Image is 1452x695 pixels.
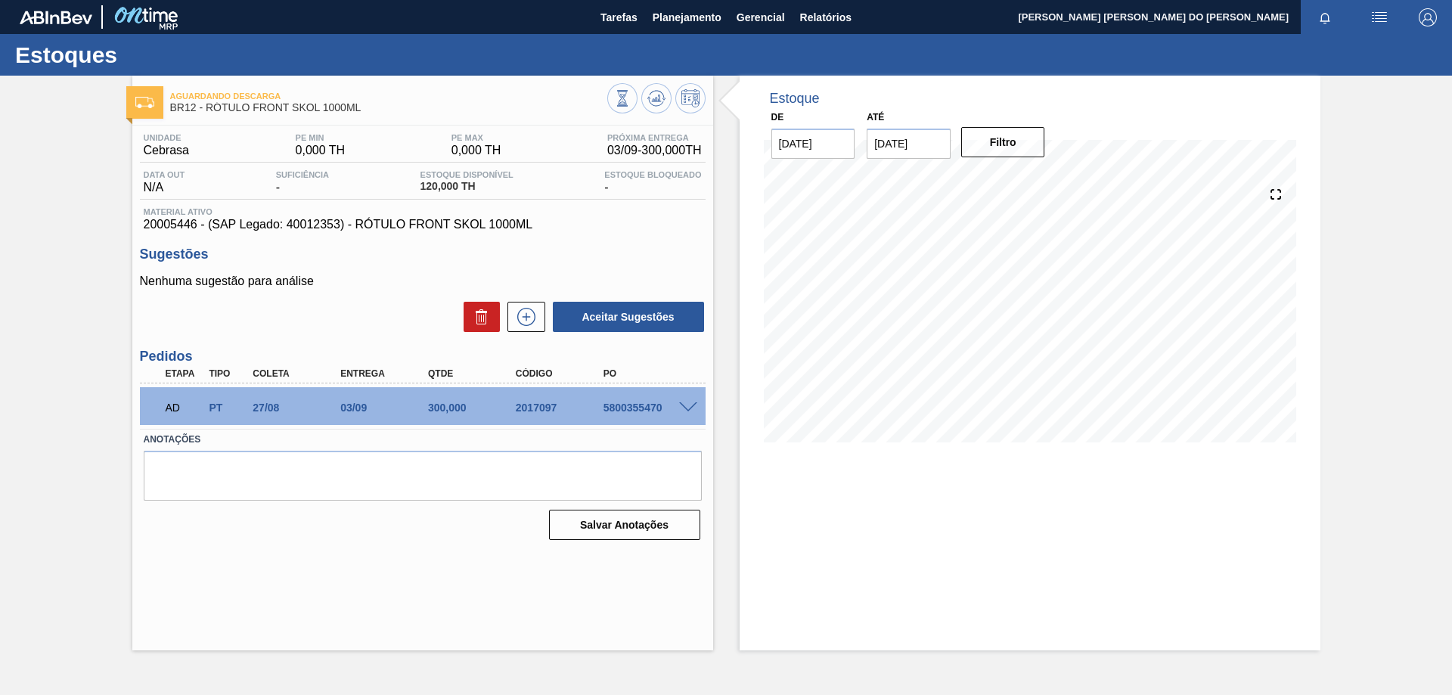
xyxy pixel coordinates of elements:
[140,247,706,262] h3: Sugestões
[144,170,185,179] span: Data out
[737,8,785,26] span: Gerencial
[296,144,346,157] span: 0,000 TH
[600,368,698,379] div: PO
[144,144,189,157] span: Cebrasa
[867,129,951,159] input: dd/mm/yyyy
[144,133,189,142] span: Unidade
[1301,7,1349,28] button: Notificações
[771,112,784,123] label: De
[800,8,852,26] span: Relatórios
[600,8,638,26] span: Tarefas
[420,170,513,179] span: Estoque Disponível
[545,300,706,334] div: Aceitar Sugestões
[653,8,721,26] span: Planejamento
[249,368,347,379] div: Coleta
[604,170,701,179] span: Estoque Bloqueado
[451,133,501,142] span: PE MAX
[424,402,523,414] div: 300,000
[675,83,706,113] button: Programar Estoque
[170,92,607,101] span: Aguardando Descarga
[166,402,203,414] p: AD
[451,144,501,157] span: 0,000 TH
[272,170,333,194] div: -
[337,368,435,379] div: Entrega
[500,302,545,332] div: Nova sugestão
[15,46,284,64] h1: Estoques
[512,402,610,414] div: 2017097
[140,349,706,365] h3: Pedidos
[961,127,1045,157] button: Filtro
[770,91,820,107] div: Estoque
[249,402,347,414] div: 27/08/2025
[420,181,513,192] span: 120,000 TH
[553,302,704,332] button: Aceitar Sugestões
[144,429,702,451] label: Anotações
[296,133,346,142] span: PE MIN
[276,170,329,179] span: Suficiência
[170,102,607,113] span: BR12 - RÓTULO FRONT SKOL 1000ML
[162,391,207,424] div: Aguardando Descarga
[549,510,700,540] button: Salvar Anotações
[205,402,250,414] div: Pedido de Transferência
[205,368,250,379] div: Tipo
[607,83,638,113] button: Visão Geral dos Estoques
[144,207,702,216] span: Material ativo
[1419,8,1437,26] img: Logout
[607,133,702,142] span: Próxima Entrega
[140,170,189,194] div: N/A
[337,402,435,414] div: 03/09/2025
[867,112,884,123] label: Até
[140,275,706,288] p: Nenhuma sugestão para análise
[1370,8,1388,26] img: userActions
[607,144,702,157] span: 03/09 - 300,000 TH
[144,218,702,231] span: 20005446 - (SAP Legado: 40012353) - RÓTULO FRONT SKOL 1000ML
[424,368,523,379] div: Qtde
[771,129,855,159] input: dd/mm/yyyy
[20,11,92,24] img: TNhmsLtSVTkK8tSr43FrP2fwEKptu5GPRR3wAAAABJRU5ErkJggg==
[456,302,500,332] div: Excluir Sugestões
[512,368,610,379] div: Código
[162,368,207,379] div: Etapa
[600,170,705,194] div: -
[600,402,698,414] div: 5800355470
[641,83,672,113] button: Atualizar Gráfico
[135,97,154,108] img: Ícone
